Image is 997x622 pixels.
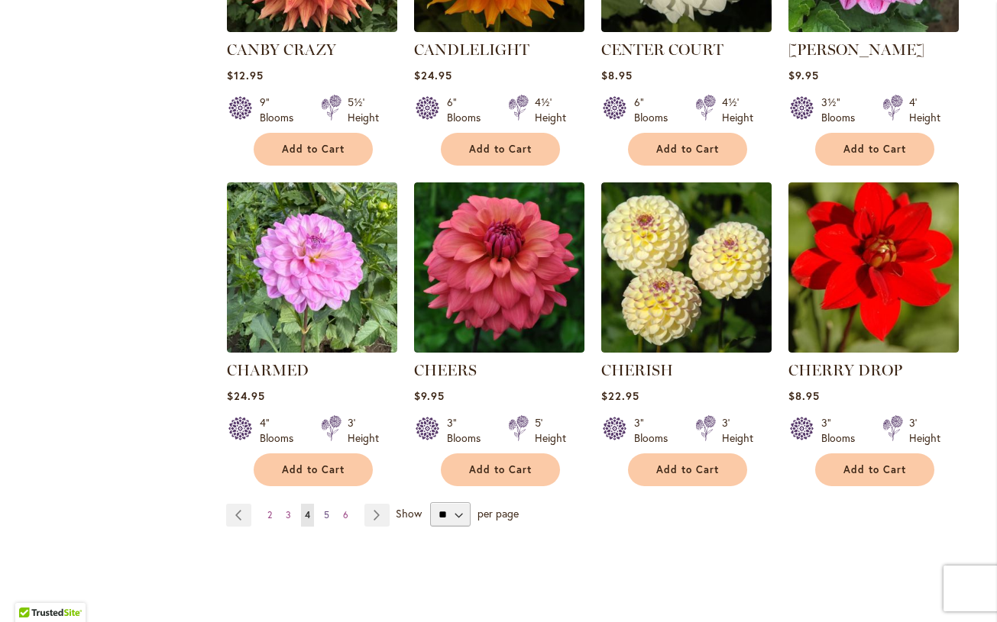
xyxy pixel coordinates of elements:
[348,415,379,446] div: 3' Height
[414,341,584,356] a: CHEERS
[469,143,532,156] span: Add to Cart
[264,504,276,527] a: 2
[339,504,352,527] a: 6
[343,509,348,520] span: 6
[601,361,673,379] a: CHERISH
[254,453,373,486] button: Add to Cart
[414,388,445,403] span: $9.95
[414,40,529,59] a: CANDLELIGHT
[601,68,633,82] span: $8.95
[634,415,677,446] div: 3" Blooms
[447,95,490,125] div: 6" Blooms
[227,341,397,356] a: CHARMED
[601,388,639,403] span: $22.95
[788,182,959,353] img: CHERRY DROP
[282,143,345,156] span: Add to Cart
[260,95,303,125] div: 9" Blooms
[414,361,477,379] a: CHEERS
[286,509,291,520] span: 3
[227,40,336,59] a: CANBY CRAZY
[305,509,310,520] span: 4
[656,143,719,156] span: Add to Cart
[788,341,959,356] a: CHERRY DROP
[267,509,272,520] span: 2
[260,415,303,446] div: 4" Blooms
[324,509,329,520] span: 5
[282,463,345,476] span: Add to Cart
[227,361,309,379] a: CHARMED
[821,415,864,446] div: 3" Blooms
[815,453,934,486] button: Add to Cart
[788,40,924,59] a: [PERSON_NAME]
[628,133,747,166] button: Add to Cart
[601,21,772,35] a: CENTER COURT
[227,182,397,353] img: CHARMED
[788,68,819,82] span: $9.95
[821,95,864,125] div: 3½" Blooms
[320,504,333,527] a: 5
[722,415,753,446] div: 3' Height
[788,361,902,379] a: CHERRY DROP
[396,506,422,520] span: Show
[414,21,584,35] a: CANDLELIGHT
[227,68,264,82] span: $12.95
[282,504,295,527] a: 3
[601,182,772,353] img: CHERISH
[441,453,560,486] button: Add to Cart
[227,21,397,35] a: Canby Crazy
[909,415,940,446] div: 3' Height
[722,95,753,125] div: 4½' Height
[628,453,747,486] button: Add to Cart
[414,182,584,353] img: CHEERS
[634,95,677,125] div: 6" Blooms
[441,133,560,166] button: Add to Cart
[601,341,772,356] a: CHERISH
[477,506,519,520] span: per page
[843,463,906,476] span: Add to Cart
[227,388,265,403] span: $24.95
[414,68,452,82] span: $24.95
[447,415,490,446] div: 3" Blooms
[815,133,934,166] button: Add to Cart
[348,95,379,125] div: 5½' Height
[469,463,532,476] span: Add to Cart
[535,415,566,446] div: 5' Height
[788,388,820,403] span: $8.95
[843,143,906,156] span: Add to Cart
[788,21,959,35] a: CHA CHING
[656,463,719,476] span: Add to Cart
[909,95,940,125] div: 4' Height
[535,95,566,125] div: 4½' Height
[11,568,54,611] iframe: Launch Accessibility Center
[601,40,723,59] a: CENTER COURT
[254,133,373,166] button: Add to Cart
